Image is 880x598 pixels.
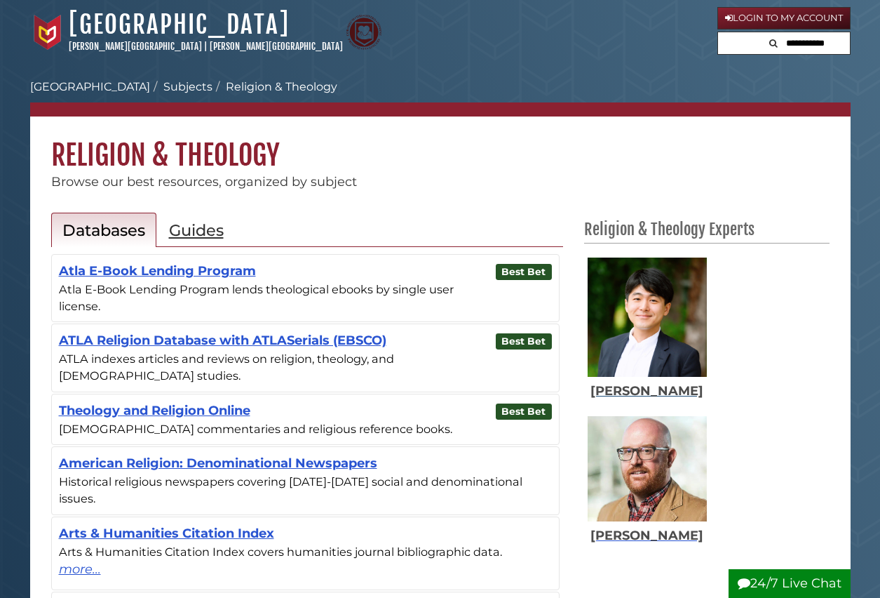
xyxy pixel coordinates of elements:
nav: breadcrumb [30,79,851,117]
a: Guides [158,213,235,247]
img: Jeff Lash's picture [588,416,707,521]
div: Historical religious newspapers covering [DATE]-[DATE] social and denominational issues. [59,473,552,507]
a: Arts & Humanities Citation Index [59,526,274,541]
a: Theology and Religion Online [59,403,250,418]
a: [PERSON_NAME][GEOGRAPHIC_DATA] [210,41,343,52]
div: Browse our best resources, organized by subject [30,173,851,192]
a: [PERSON_NAME][GEOGRAPHIC_DATA] [69,41,202,52]
h2: Databases [62,220,145,240]
a: Subjects [163,80,212,93]
a: [GEOGRAPHIC_DATA] [69,9,290,40]
h1: Religion & Theology [30,117,851,173]
a: American Religion: Denominational Newspapers [59,456,377,471]
div: [PERSON_NAME] [588,384,707,399]
i: Search [769,39,778,48]
img: Calvin University [30,15,65,50]
button: Search [765,32,782,51]
div: [DEMOGRAPHIC_DATA] commentaries and religious reference books. [59,420,552,437]
a: more... [59,560,552,579]
li: Religion & Theology [212,79,337,95]
span: Best Bet [496,264,552,280]
a: Jeff Lash's picture[PERSON_NAME] [588,416,707,544]
a: Databases [51,213,156,247]
h2: Guides [169,220,224,240]
h2: Religion & Theology Experts [584,219,830,244]
img: Sam Ha's picture [588,258,707,377]
span: Best Bet [496,404,552,420]
span: | [204,41,208,52]
a: [GEOGRAPHIC_DATA] [30,80,150,93]
div: [PERSON_NAME] [588,529,707,544]
img: Calvin Theological Seminary [346,15,381,50]
div: ATLA indexes articles and reviews on religion, theology, and [DEMOGRAPHIC_DATA] studies. [59,350,552,385]
div: Arts & Humanities Citation Index covers humanities journal bibliographic data. [59,543,552,560]
a: Login to My Account [717,7,851,29]
button: 24/7 Live Chat [729,569,851,598]
a: Atla E-Book Lending Program [59,263,256,279]
span: Best Bet [496,333,552,350]
div: Atla E-Book Lending Program lends theological ebooks by single user license. [59,281,552,315]
a: Sam Ha's picture[PERSON_NAME] [588,258,707,399]
a: ATLA Religion Database with ATLASerials (EBSCO) [59,333,386,348]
